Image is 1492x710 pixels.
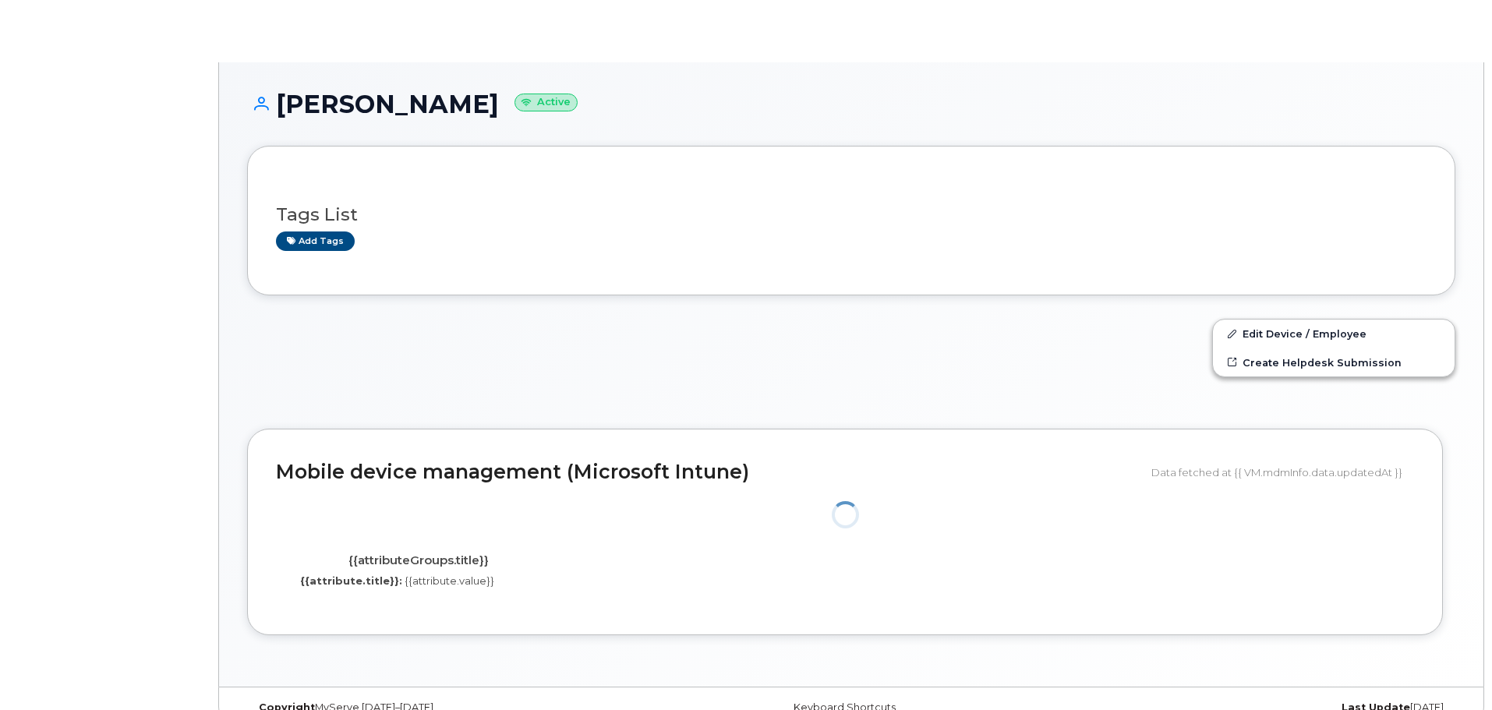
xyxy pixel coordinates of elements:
small: Active [514,94,578,111]
h3: Tags List [276,205,1427,224]
span: {{attribute.value}} [405,574,494,587]
a: Add tags [276,231,355,251]
div: Data fetched at {{ VM.mdmInfo.data.updatedAt }} [1151,457,1414,487]
label: {{attribute.title}}: [300,574,402,588]
h2: Mobile device management (Microsoft Intune) [276,461,1140,483]
h4: {{attributeGroups.title}} [288,554,549,567]
h1: [PERSON_NAME] [247,90,1455,118]
a: Edit Device / Employee [1213,320,1455,348]
a: Create Helpdesk Submission [1213,348,1455,376]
